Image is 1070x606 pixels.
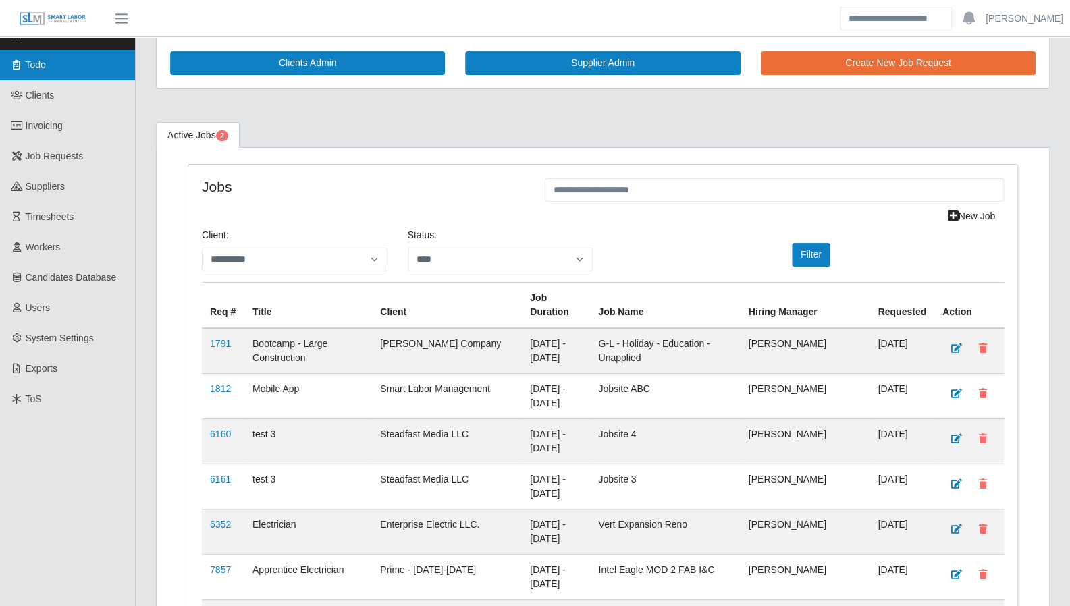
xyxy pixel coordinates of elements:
span: Invoicing [26,120,63,131]
a: Supplier Admin [465,51,740,75]
td: [DATE] [870,554,934,599]
td: [DATE] - [DATE] [522,328,590,374]
th: Client [372,282,522,328]
a: Create New Job Request [761,51,1036,75]
td: Intel Eagle MOD 2 FAB I&C [590,554,740,599]
th: Hiring Manager [741,282,870,328]
td: Electrician [244,509,372,554]
h4: Jobs [202,178,525,195]
td: [PERSON_NAME] [741,554,870,599]
span: Candidates Database [26,272,117,283]
a: Active Jobs [156,122,240,148]
th: Req # [202,282,244,328]
span: Clients [26,90,55,101]
td: Steadfast Media LLC [372,464,522,509]
td: Jobsite 3 [590,464,740,509]
td: Enterprise Electric LLC. [372,509,522,554]
a: 7857 [210,564,231,575]
td: Prime - [DATE]-[DATE] [372,554,522,599]
a: 6352 [210,519,231,530]
a: 6160 [210,429,231,439]
span: Suppliers [26,181,65,192]
input: Search [840,7,952,30]
td: [PERSON_NAME] [741,464,870,509]
span: Timesheets [26,211,74,222]
span: System Settings [26,333,94,343]
span: Pending Jobs [216,130,228,141]
label: Client: [202,228,229,242]
span: Exports [26,363,57,374]
a: [PERSON_NAME] [986,11,1063,26]
td: [PERSON_NAME] [741,509,870,554]
td: [PERSON_NAME] [741,328,870,374]
span: Todo [26,59,46,70]
span: Job Requests [26,150,84,161]
td: [DATE] [870,373,934,418]
td: [PERSON_NAME] Company [372,328,522,374]
a: 6161 [210,474,231,485]
td: test 3 [244,464,372,509]
span: Workers [26,242,61,252]
td: [PERSON_NAME] [741,373,870,418]
a: 1812 [210,383,231,394]
td: Mobile App [244,373,372,418]
td: Jobsite ABC [590,373,740,418]
a: 1791 [210,338,231,349]
button: Filter [792,243,830,267]
td: [DATE] - [DATE] [522,418,590,464]
td: [DATE] [870,418,934,464]
td: [PERSON_NAME] [741,418,870,464]
td: [DATE] - [DATE] [522,464,590,509]
th: Job Name [590,282,740,328]
td: Smart Labor Management [372,373,522,418]
label: Status: [408,228,437,242]
td: [DATE] - [DATE] [522,373,590,418]
span: ToS [26,393,42,404]
td: G-L - Holiday - Education - Unapplied [590,328,740,374]
td: [DATE] - [DATE] [522,509,590,554]
td: [DATE] [870,328,934,374]
td: Vert Expansion Reno [590,509,740,554]
td: Bootcamp - Large Construction [244,328,372,374]
td: [DATE] - [DATE] [522,554,590,599]
td: Jobsite 4 [590,418,740,464]
a: New Job [939,204,1004,228]
td: test 3 [244,418,372,464]
th: Job Duration [522,282,590,328]
img: SLM Logo [19,11,86,26]
th: Title [244,282,372,328]
td: [DATE] [870,464,934,509]
td: Apprentice Electrician [244,554,372,599]
th: Requested [870,282,934,328]
a: Clients Admin [170,51,445,75]
td: Steadfast Media LLC [372,418,522,464]
th: Action [934,282,1004,328]
td: [DATE] [870,509,934,554]
span: Users [26,302,51,313]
